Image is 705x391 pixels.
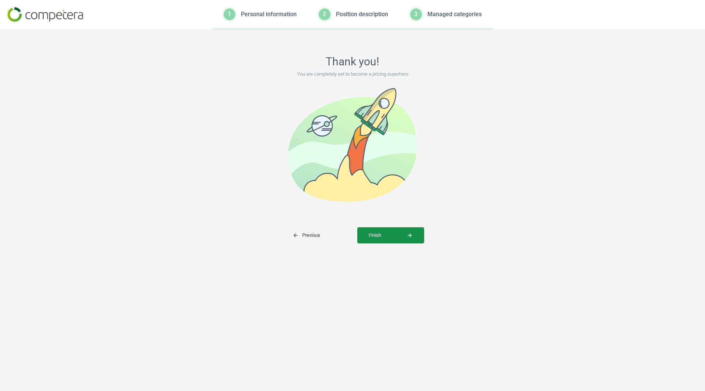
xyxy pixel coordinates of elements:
[169,71,536,77] p: You are completely set to become a pricing superhero
[293,232,299,238] i: arrow_back
[169,55,536,68] h2: Thank you!
[336,10,388,18] div: Position description
[241,10,297,18] div: Personal information
[407,232,413,238] i: arrow_forward
[319,8,330,20] div: 2
[410,8,422,20] div: 3
[7,7,83,22] img: 7b73d85f1bbbb9d816539e11aedcf956.png
[369,232,413,239] span: Finish
[288,88,417,202] img: 53180b315ed9a01495a3e13e59d7733e.svg
[224,8,235,20] div: 1
[427,10,482,18] div: Managed categories
[293,232,320,239] span: Previous
[281,227,357,243] button: arrow_backPrevious
[357,227,424,243] button: Finisharrow_forward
